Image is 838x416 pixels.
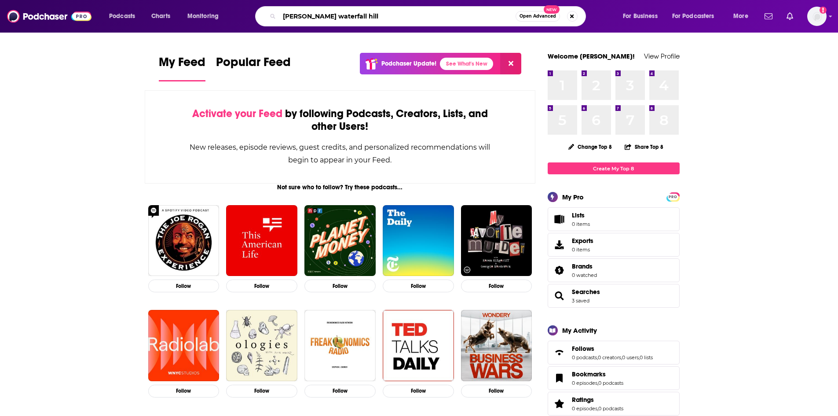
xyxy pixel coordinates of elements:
[216,55,291,75] span: Popular Feed
[733,10,748,22] span: More
[572,211,590,219] span: Lists
[644,52,680,60] a: View Profile
[189,141,491,166] div: New releases, episode reviews, guest credits, and personalized recommendations will begin to appe...
[226,385,297,398] button: Follow
[148,310,220,381] img: Radiolab
[263,6,594,26] div: Search podcasts, credits, & more...
[572,345,653,353] a: Follows
[617,9,669,23] button: open menu
[381,60,436,67] p: Podchaser Update!
[548,258,680,282] span: Brands
[572,247,593,253] span: 0 items
[548,284,680,308] span: Searches
[639,354,640,361] span: ,
[668,194,678,200] span: PRO
[181,9,230,23] button: open menu
[572,262,593,270] span: Brands
[187,10,219,22] span: Monitoring
[148,280,220,292] button: Follow
[226,205,297,276] img: This American Life
[572,396,623,404] a: Ratings
[461,205,532,276] img: My Favorite Murder with Karen Kilgariff and Georgia Hardstark
[572,288,600,296] a: Searches
[807,7,827,26] span: Logged in as HannahDulzo1
[304,280,376,292] button: Follow
[548,207,680,231] a: Lists
[279,9,516,23] input: Search podcasts, credits, & more...
[7,8,91,25] a: Podchaser - Follow, Share and Rate Podcasts
[562,326,597,335] div: My Activity
[622,354,639,361] a: 0 users
[551,346,568,359] a: Follows
[461,280,532,292] button: Follow
[572,370,623,378] a: Bookmarks
[597,354,598,361] span: ,
[623,10,658,22] span: For Business
[103,9,146,23] button: open menu
[563,141,618,152] button: Change Top 8
[551,290,568,302] a: Searches
[761,9,776,24] a: Show notifications dropdown
[216,55,291,81] a: Popular Feed
[598,405,623,412] a: 0 podcasts
[548,341,680,364] span: Follows
[192,107,282,120] span: Activate your Feed
[461,385,532,398] button: Follow
[572,380,597,386] a: 0 episodes
[572,272,597,278] a: 0 watched
[572,370,606,378] span: Bookmarks
[383,310,454,381] img: TED Talks Daily
[572,237,593,245] span: Exports
[544,5,560,14] span: New
[551,264,568,276] a: Brands
[551,213,568,225] span: Lists
[159,55,205,75] span: My Feed
[148,385,220,398] button: Follow
[551,398,568,410] a: Ratings
[383,280,454,292] button: Follow
[146,9,176,23] a: Charts
[548,233,680,257] a: Exports
[304,385,376,398] button: Follow
[597,405,598,412] span: ,
[461,310,532,381] img: Business Wars
[572,262,597,270] a: Brands
[548,392,680,416] span: Ratings
[572,405,597,412] a: 0 episodes
[727,9,759,23] button: open menu
[109,10,135,22] span: Podcasts
[562,193,584,201] div: My Pro
[226,280,297,292] button: Follow
[516,11,560,22] button: Open AdvancedNew
[520,14,556,18] span: Open Advanced
[572,345,594,353] span: Follows
[383,385,454,398] button: Follow
[548,366,680,390] span: Bookmarks
[820,7,827,14] svg: Add a profile image
[440,58,493,70] a: See What's New
[572,354,597,361] a: 0 podcasts
[226,310,297,381] img: Ologies with Alie Ward
[383,205,454,276] img: The Daily
[572,221,590,227] span: 0 items
[597,380,598,386] span: ,
[807,7,827,26] button: Show profile menu
[189,107,491,133] div: by following Podcasts, Creators, Lists, and other Users!
[572,396,594,404] span: Ratings
[598,380,623,386] a: 0 podcasts
[672,10,714,22] span: For Podcasters
[148,205,220,276] img: The Joe Rogan Experience
[304,205,376,276] img: Planet Money
[624,138,664,155] button: Share Top 8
